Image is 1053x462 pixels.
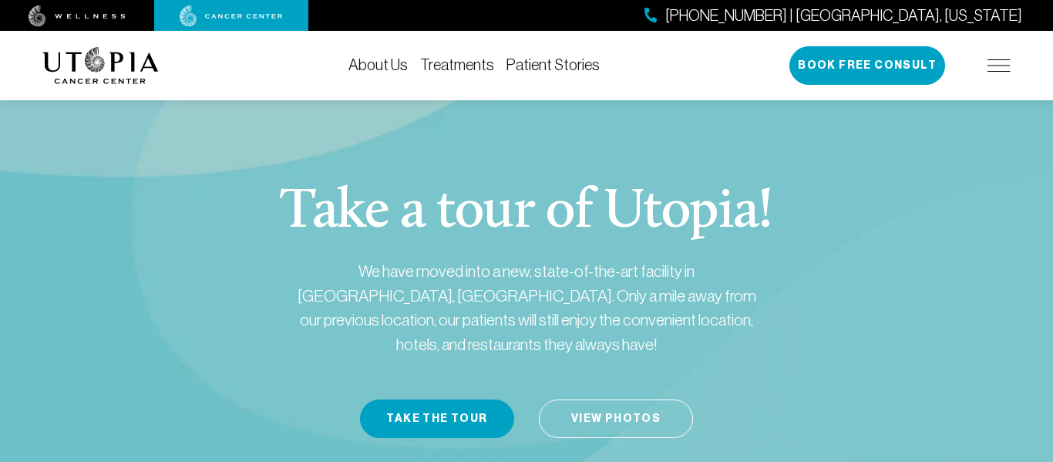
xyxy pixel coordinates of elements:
[644,5,1022,27] a: [PHONE_NUMBER] | [GEOGRAPHIC_DATA], [US_STATE]
[29,5,126,27] img: wellness
[987,59,1011,72] img: icon-hamburger
[506,56,600,73] a: Patient Stories
[789,46,945,85] button: Book Free Consult
[42,47,159,84] img: logo
[288,259,765,356] p: We have moved into a new, state-of-the-art facility in [GEOGRAPHIC_DATA], [GEOGRAPHIC_DATA]. Only...
[280,185,772,241] h1: Take a tour of Utopia!
[360,400,514,438] button: Take the Tour
[180,5,283,27] img: cancer center
[665,5,1022,27] span: [PHONE_NUMBER] | [GEOGRAPHIC_DATA], [US_STATE]
[420,56,494,73] a: Treatments
[348,56,408,73] a: About Us
[539,400,693,438] a: View Photos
